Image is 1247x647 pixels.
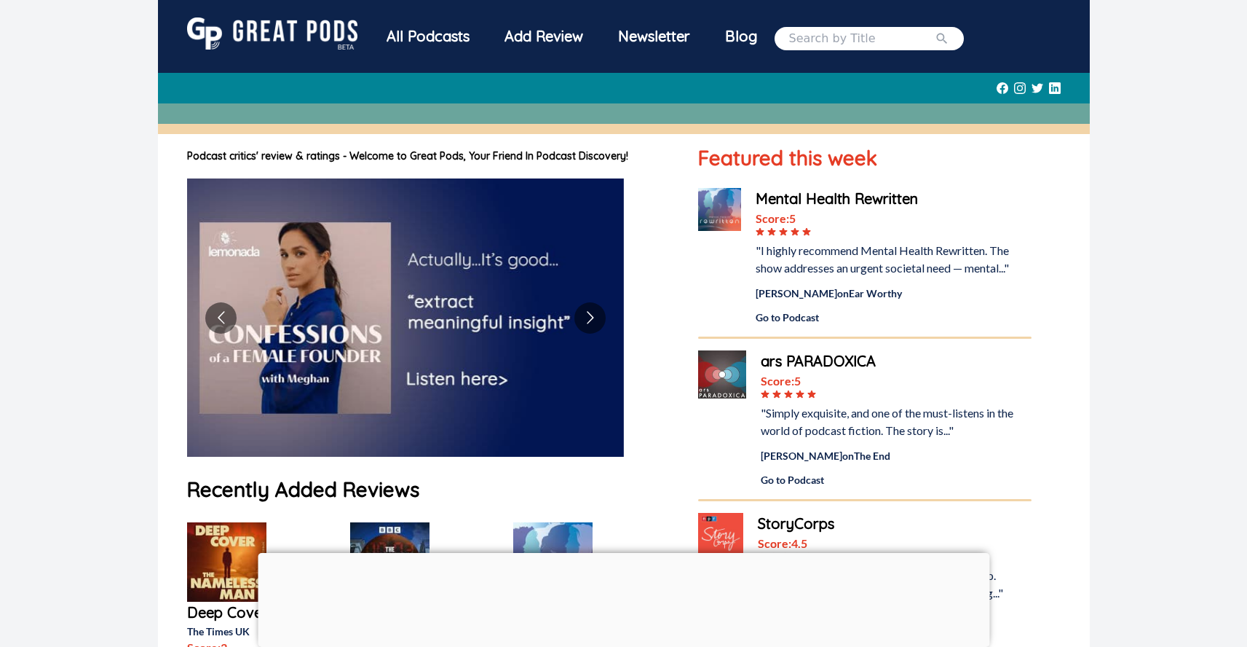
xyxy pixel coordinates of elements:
[698,188,741,231] img: Mental Health Rewritten
[756,210,1031,227] div: Score: 5
[708,17,775,55] a: Blog
[187,624,304,639] p: The Times UK
[350,522,429,602] img: The History Podcast
[756,286,1031,301] div: [PERSON_NAME] on Ear Worthy
[187,522,266,602] img: Deep Cover
[187,474,670,505] h1: Recently Added Reviews
[761,472,1031,487] a: Go to Podcast
[756,188,1031,210] a: Mental Health Rewritten
[601,17,708,59] a: Newsletter
[187,179,624,457] img: image
[369,17,487,55] div: All Podcasts
[789,30,935,47] input: Search by Title
[761,448,1031,463] div: [PERSON_NAME] on The End
[698,513,743,557] img: StoryCorps
[756,310,1031,325] a: Go to Podcast
[258,553,989,643] iframe: Advertisement
[513,522,593,602] img: Mental Health Rewritten
[487,17,601,55] a: Add Review
[369,17,487,59] a: All Podcasts
[187,17,357,50] img: GreatPods
[756,242,1031,277] div: "I highly recommend Mental Health Rewritten. The show addresses an urgent societal need — mental..."
[698,143,1031,173] h1: Featured this week
[698,350,746,399] img: ars PARADOXICA
[758,535,1032,552] div: Score: 4.5
[187,602,304,624] a: Deep Cover
[574,302,606,334] button: Go to next slide
[761,404,1031,439] div: "Simply exquisite, and one of the must-listens in the world of podcast fiction. The story is..."
[187,149,670,164] h1: Podcast critics' review & ratings - Welcome to Great Pods, Your Friend In Podcast Discovery!
[758,513,1032,535] a: StoryCorps
[761,350,1031,372] a: ars PARADOXICA
[761,372,1031,390] div: Score: 5
[601,17,708,55] div: Newsletter
[205,302,237,334] button: Go to previous slide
